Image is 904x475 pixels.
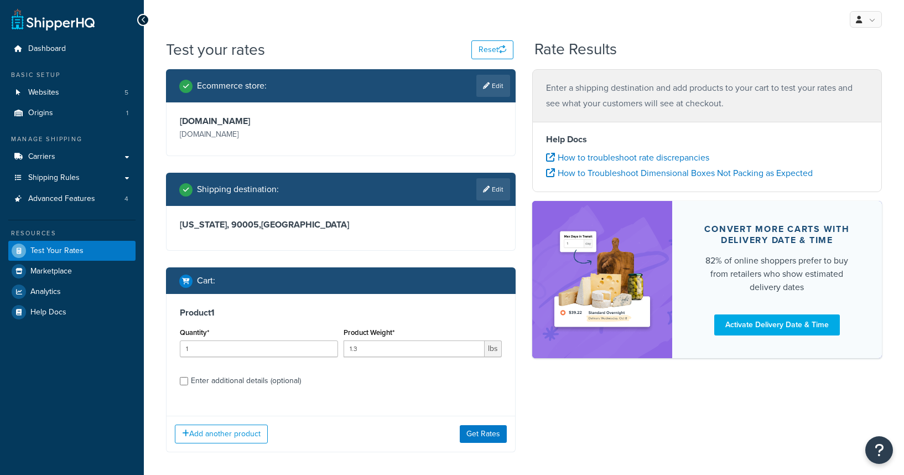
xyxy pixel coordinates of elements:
[8,82,136,103] a: Websites5
[8,103,136,123] li: Origins
[180,340,338,357] input: 0.0
[534,41,617,58] h2: Rate Results
[471,40,513,59] button: Reset
[30,308,66,317] span: Help Docs
[8,229,136,238] div: Resources
[197,184,279,194] h2: Shipping destination :
[546,151,709,164] a: How to troubleshoot rate discrepancies
[126,109,128,118] span: 1
[28,194,95,204] span: Advanced Features
[8,82,136,103] li: Websites
[180,116,338,127] h3: [DOMAIN_NAME]
[180,127,338,142] p: [DOMAIN_NAME]
[8,189,136,209] li: Advanced Features
[8,70,136,80] div: Basic Setup
[865,436,893,464] button: Open Resource Center
[28,173,80,183] span: Shipping Rules
[8,189,136,209] a: Advanced Features4
[30,287,61,297] span: Analytics
[8,168,136,188] a: Shipping Rules
[476,75,510,97] a: Edit
[8,241,136,261] a: Test Your Rates
[124,194,128,204] span: 4
[485,340,502,357] span: lbs
[180,377,188,385] input: Enter additional details (optional)
[175,425,268,443] button: Add another product
[124,88,128,97] span: 5
[8,103,136,123] a: Origins1
[191,373,301,389] div: Enter additional details (optional)
[460,425,507,443] button: Get Rates
[8,261,136,281] a: Marketplace
[8,135,136,144] div: Manage Shipping
[699,224,855,246] div: Convert more carts with delivery date & time
[549,218,656,342] img: feature-image-ddt-36eae7f7280da8017bfb280eaccd9c446f90b1fe08728e4019434db127062ab4.png
[197,276,215,286] h2: Cart :
[546,167,813,179] a: How to Troubleshoot Dimensional Boxes Not Packing as Expected
[8,282,136,302] a: Analytics
[30,267,72,276] span: Marketplace
[344,340,485,357] input: 0.00
[180,219,502,230] h3: [US_STATE], 90005 , [GEOGRAPHIC_DATA]
[8,302,136,322] a: Help Docs
[197,81,267,91] h2: Ecommerce store :
[180,307,502,318] h3: Product 1
[180,328,209,337] label: Quantity*
[699,254,855,294] div: 82% of online shoppers prefer to buy from retailers who show estimated delivery dates
[546,80,868,111] p: Enter a shipping destination and add products to your cart to test your rates and see what your c...
[714,314,840,335] a: Activate Delivery Date & Time
[166,39,265,60] h1: Test your rates
[476,178,510,200] a: Edit
[28,152,55,162] span: Carriers
[30,246,84,256] span: Test Your Rates
[28,44,66,54] span: Dashboard
[28,109,53,118] span: Origins
[8,39,136,59] a: Dashboard
[546,133,868,146] h4: Help Docs
[344,328,394,337] label: Product Weight*
[8,147,136,167] a: Carriers
[28,88,59,97] span: Websites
